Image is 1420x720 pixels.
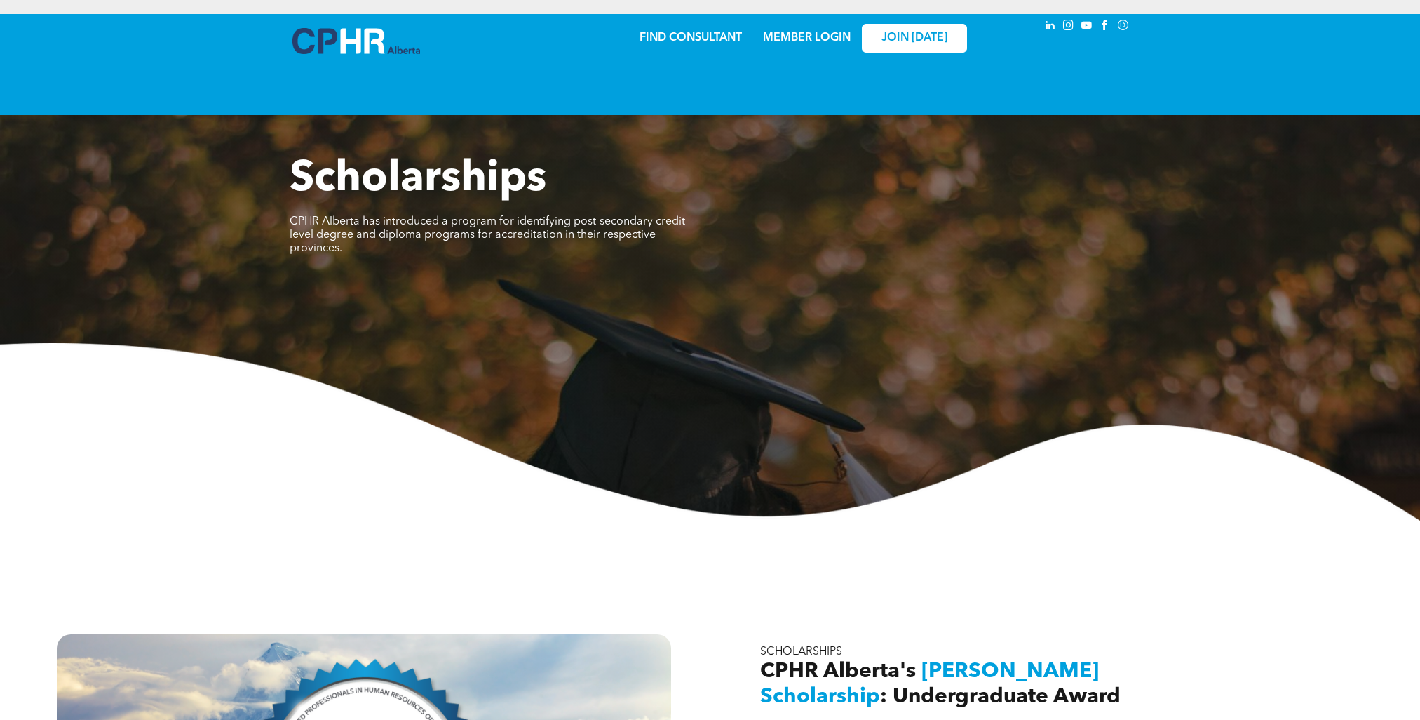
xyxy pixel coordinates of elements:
[640,32,742,44] a: FIND CONSULTANT
[862,24,967,53] a: JOIN [DATE]
[1061,18,1076,36] a: instagram
[1079,18,1095,36] a: youtube
[290,216,689,254] span: CPHR Alberta has introduced a program for identifying post-secondary credit-level degree and dipl...
[760,661,916,682] span: CPHR Alberta's
[290,159,546,201] span: Scholarships
[880,686,1121,707] span: : Undergraduate Award
[881,32,947,45] span: JOIN [DATE]
[760,646,842,658] span: SCHOLARSHIPS
[292,28,420,54] img: A blue and white logo for cp alberta
[1043,18,1058,36] a: linkedin
[763,32,851,44] a: MEMBER LOGIN
[760,661,1099,707] span: [PERSON_NAME] Scholarship
[1097,18,1113,36] a: facebook
[1116,18,1131,36] a: Social network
